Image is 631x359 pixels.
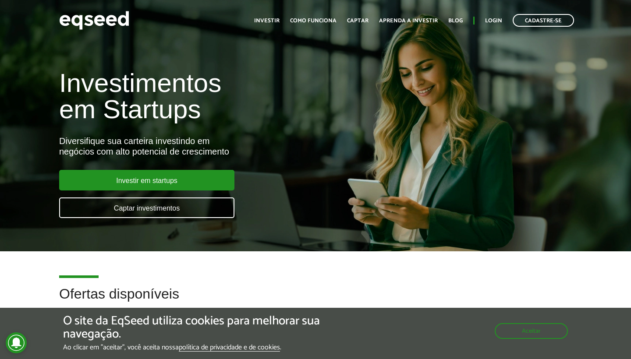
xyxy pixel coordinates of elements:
a: política de privacidade e de cookies [179,344,280,352]
a: Blog [448,18,463,24]
p: Ao clicar em "aceitar", você aceita nossa . [63,343,366,352]
button: Aceitar [495,323,568,339]
a: Cadastre-se [513,14,574,27]
a: Login [485,18,502,24]
img: EqSeed [59,9,129,32]
h2: Ofertas disponíveis [59,286,572,315]
a: Como funciona [290,18,337,24]
h1: Investimentos em Startups [59,70,362,123]
a: Investir em startups [59,170,234,190]
a: Captar [347,18,369,24]
a: Captar investimentos [59,197,234,218]
div: Diversifique sua carteira investindo em negócios com alto potencial de crescimento [59,136,362,157]
a: Investir [254,18,280,24]
h5: O site da EqSeed utiliza cookies para melhorar sua navegação. [63,314,366,341]
a: Aprenda a investir [379,18,438,24]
